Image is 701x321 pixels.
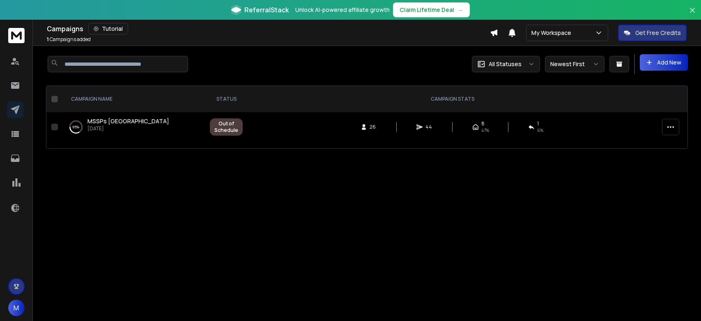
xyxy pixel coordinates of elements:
span: 44 [425,124,434,130]
th: CAMPAIGN NAME [61,86,205,112]
th: CAMPAIGN STATS [248,86,657,112]
button: Tutorial [88,23,128,35]
button: Get Free Credits [618,25,687,41]
div: Out of Schedule [214,120,238,134]
p: 65 % [73,123,79,131]
span: 6 % [537,127,543,134]
button: Newest First [545,56,604,72]
button: M [8,300,25,316]
p: Get Free Credits [635,29,681,37]
span: 8 [481,120,485,127]
span: → [457,6,463,14]
th: STATUS [205,86,248,112]
p: Unlock AI-powered affiliate growth [295,6,390,14]
span: 1 [537,120,539,127]
td: 65%MSSPs [GEOGRAPHIC_DATA][DATE] [61,112,205,142]
button: Close banner [687,5,698,25]
span: ReferralStack [244,5,289,15]
span: 26 [370,124,378,130]
p: All Statuses [489,60,522,68]
p: Campaigns added [47,36,91,43]
span: 47 % [481,127,489,134]
button: Add New [640,54,688,71]
a: MSSPs [GEOGRAPHIC_DATA] [87,117,169,125]
span: 1 [47,36,49,43]
p: [DATE] [87,125,169,132]
button: Claim Lifetime Deal→ [393,2,470,17]
p: My Workspace [531,29,575,37]
div: Campaigns [47,23,490,35]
